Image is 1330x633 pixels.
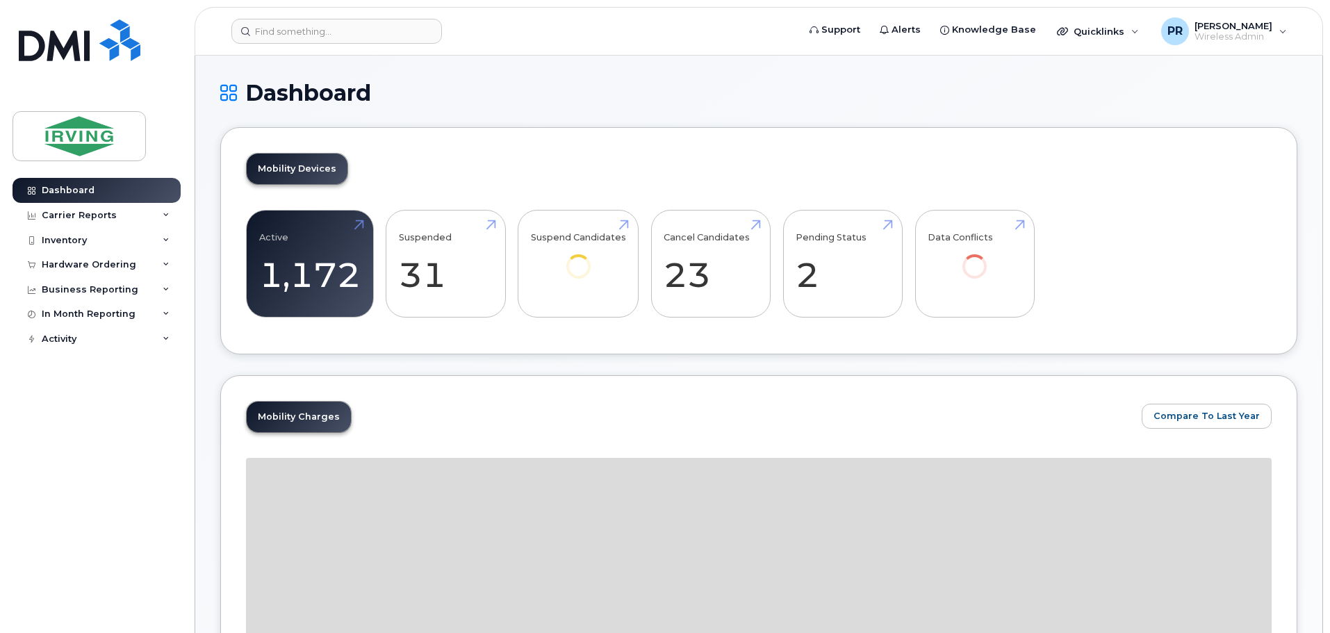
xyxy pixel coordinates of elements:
a: Suspended 31 [399,218,493,310]
a: Suspend Candidates [531,218,626,298]
a: Mobility Charges [247,402,351,432]
button: Compare To Last Year [1142,404,1272,429]
a: Mobility Devices [247,154,347,184]
h1: Dashboard [220,81,1297,105]
a: Data Conflicts [928,218,1021,298]
a: Pending Status 2 [796,218,889,310]
a: Active 1,172 [259,218,361,310]
span: Compare To Last Year [1154,409,1260,422]
a: Cancel Candidates 23 [664,218,757,310]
